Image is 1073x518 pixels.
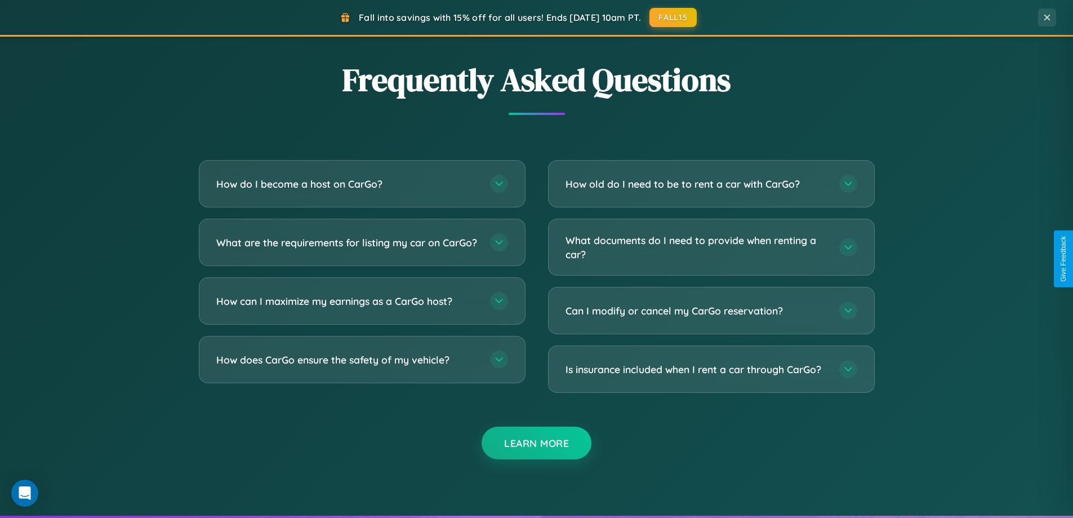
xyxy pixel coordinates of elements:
[1059,236,1067,282] div: Give Feedback
[11,480,38,507] div: Open Intercom Messenger
[566,304,828,318] h3: Can I modify or cancel my CarGo reservation?
[216,353,479,367] h3: How does CarGo ensure the safety of my vehicle?
[566,177,828,191] h3: How old do I need to be to rent a car with CarGo?
[566,362,828,377] h3: Is insurance included when I rent a car through CarGo?
[566,233,828,261] h3: What documents do I need to provide when renting a car?
[359,12,641,23] span: Fall into savings with 15% off for all users! Ends [DATE] 10am PT.
[216,236,479,250] h3: What are the requirements for listing my car on CarGo?
[482,427,591,459] button: Learn More
[216,294,479,308] h3: How can I maximize my earnings as a CarGo host?
[649,8,697,27] button: FALL15
[199,58,875,101] h2: Frequently Asked Questions
[216,177,479,191] h3: How do I become a host on CarGo?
